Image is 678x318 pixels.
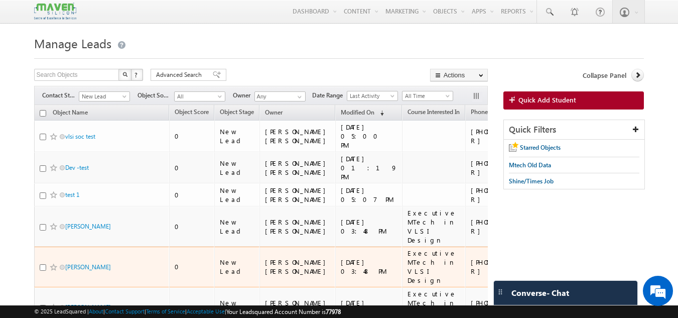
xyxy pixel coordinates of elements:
div: [DATE] 03:48 PM [341,298,397,316]
span: Object Stage [220,108,254,116]
div: New Lead [220,218,255,236]
span: Owner [265,109,283,116]
span: New Lead [79,92,127,101]
a: Object Stage [215,107,259,120]
a: Phone Number [466,107,516,120]
div: Quick Filters [504,120,645,140]
div: [DATE] 03:48 PM [341,218,397,236]
span: Course Interested In [408,108,460,116]
input: Type to Search [254,91,306,101]
a: Object Score [170,107,214,120]
a: Contact Support [105,308,145,314]
div: [PHONE_NUMBER] [471,186,536,204]
div: 0 [175,303,210,312]
div: Executive MTech in VLSI Design [408,208,461,245]
div: 0 [175,222,210,231]
span: All Time [402,91,450,100]
div: [PERSON_NAME] [PERSON_NAME] [265,258,331,276]
div: [PHONE_NUMBER] [471,298,536,316]
span: Owner [233,91,254,100]
span: Modified On [341,109,374,116]
a: Terms of Service [146,308,185,314]
a: Show All Items [292,92,305,102]
div: [PHONE_NUMBER] [471,218,536,236]
a: Quick Add Student [503,91,644,110]
div: Executive MTech in VLSI Design [408,249,461,285]
button: Actions [430,69,488,81]
div: 0 [175,163,210,172]
div: [PERSON_NAME] [PERSON_NAME] [265,127,331,145]
a: vlsi soc test [65,133,95,140]
div: [PHONE_NUMBER] [471,127,536,145]
div: New Lead [220,186,255,204]
div: [PERSON_NAME] [PERSON_NAME] [265,186,331,204]
div: [PHONE_NUMBER] [471,159,536,177]
div: 0 [175,190,210,199]
button: ? [131,69,143,81]
div: New Lead [220,159,255,177]
a: About [89,308,103,314]
a: New Lead [79,91,130,101]
div: [DATE] 03:48 PM [341,258,397,276]
span: ? [134,70,139,79]
div: [DATE] 05:00 PM [341,123,397,150]
div: [PERSON_NAME] [PERSON_NAME] [265,298,331,316]
span: Mtech Old Data [509,161,551,169]
span: Quick Add Student [518,95,576,104]
span: (sorted descending) [376,109,384,117]
a: Acceptable Use [187,308,225,314]
a: [PERSON_NAME] [65,223,111,230]
a: [PERSON_NAME] [65,263,111,271]
div: New Lead [220,127,255,145]
a: [PERSON_NAME] [65,303,111,311]
div: 0 [175,262,210,271]
div: [PERSON_NAME] [PERSON_NAME] [265,159,331,177]
div: [PERSON_NAME] [PERSON_NAME] [265,218,331,236]
img: carter-drag [496,288,504,296]
a: Object Name [48,107,93,120]
span: Your Leadsquared Account Number is [226,308,341,315]
a: All [174,91,225,101]
span: All [175,92,222,101]
span: Shine/Times Job [509,177,554,185]
a: Course Interested In [402,107,465,120]
span: 77978 [326,308,341,315]
span: Converse - Chat [511,288,569,297]
a: Last Activity [347,91,398,101]
div: 0 [175,132,210,141]
a: Dev -test [65,164,89,171]
span: Contact Stage [42,91,79,100]
a: All Time [402,91,453,101]
div: [DATE] 01:19 PM [341,154,397,181]
input: Check all records [40,110,46,117]
span: Date Range [312,91,347,100]
span: Manage Leads [34,35,111,51]
span: Advanced Search [156,70,205,79]
span: Starred Objects [520,144,561,151]
a: test 1 [65,191,79,198]
span: Phone Number [471,108,511,116]
span: © 2025 LeadSquared | | | | | [34,307,341,316]
span: Last Activity [347,91,395,100]
span: Collapse Panel [583,71,626,80]
span: Object Source [138,91,174,100]
div: [DATE] 05:07 PM [341,186,397,204]
div: New Lead [220,258,255,276]
img: Custom Logo [34,3,76,20]
span: Object Score [175,108,209,116]
div: New Lead [220,298,255,316]
a: Modified On (sorted descending) [336,107,389,120]
img: Search [122,72,127,77]
div: [PHONE_NUMBER] [471,258,536,276]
